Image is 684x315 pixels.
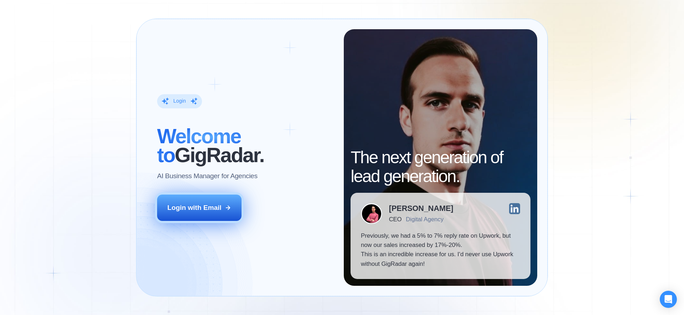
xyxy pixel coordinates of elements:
[361,231,520,269] p: Previously, we had a 5% to 7% reply rate on Upwork, but now our sales increased by 17%-20%. This ...
[351,148,530,186] h2: The next generation of lead generation.
[406,216,444,223] div: Digital Agency
[389,205,454,212] div: [PERSON_NAME]
[157,195,242,221] button: Login with Email
[167,203,222,212] div: Login with Email
[660,291,677,308] div: Open Intercom Messenger
[389,216,401,223] div: CEO
[157,127,333,165] h2: ‍ GigRadar.
[157,171,258,181] p: AI Business Manager for Agencies
[157,125,241,166] span: Welcome to
[173,98,186,104] div: Login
